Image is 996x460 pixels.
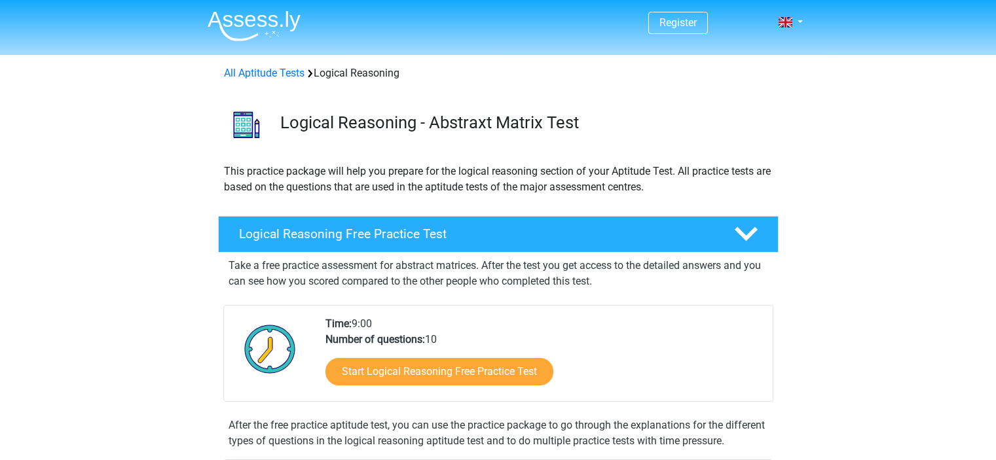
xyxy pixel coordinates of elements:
[316,316,772,401] div: 9:00 10
[280,113,768,133] h3: Logical Reasoning - Abstraxt Matrix Test
[237,316,303,381] img: Clock
[219,97,274,152] img: logical reasoning
[325,333,425,345] b: Number of questions:
[229,258,768,289] p: Take a free practice assessment for abstract matrices. After the test you get access to the detai...
[223,417,773,449] div: After the free practice aptitude test, you can use the practice package to go through the explana...
[239,226,713,241] h4: Logical Reasoning Free Practice Test
[325,317,352,330] b: Time:
[213,216,784,253] a: Logical Reasoning Free Practice Test
[659,16,697,29] a: Register
[325,358,553,385] a: Start Logical Reasoning Free Practice Test
[224,67,304,79] a: All Aptitude Tests
[208,10,301,41] img: Assessly
[224,164,773,195] p: This practice package will help you prepare for the logical reasoning section of your Aptitude Te...
[219,65,778,81] div: Logical Reasoning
